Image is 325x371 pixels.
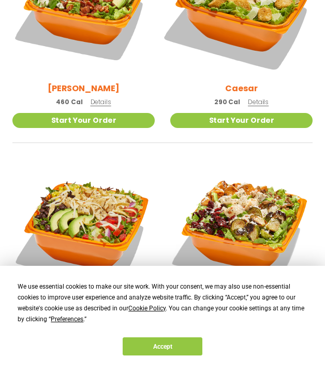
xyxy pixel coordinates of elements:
a: Start Your Order [170,113,313,128]
span: 290 Cal [214,97,240,107]
span: Cookie Policy [128,305,166,312]
span: 460 Cal [56,97,82,107]
span: Details [91,97,111,106]
button: Accept [123,337,202,355]
div: We use essential cookies to make our site work. With your consent, we may also use non-essential ... [18,281,307,325]
img: Product photo for BBQ Ranch Salad [12,159,155,301]
span: Preferences [51,316,83,323]
img: Product photo for Roasted Autumn Salad [170,159,313,301]
h2: Caesar [225,82,257,95]
h2: [PERSON_NAME] [48,82,120,95]
span: Details [248,97,269,106]
a: Start Your Order [12,113,155,128]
